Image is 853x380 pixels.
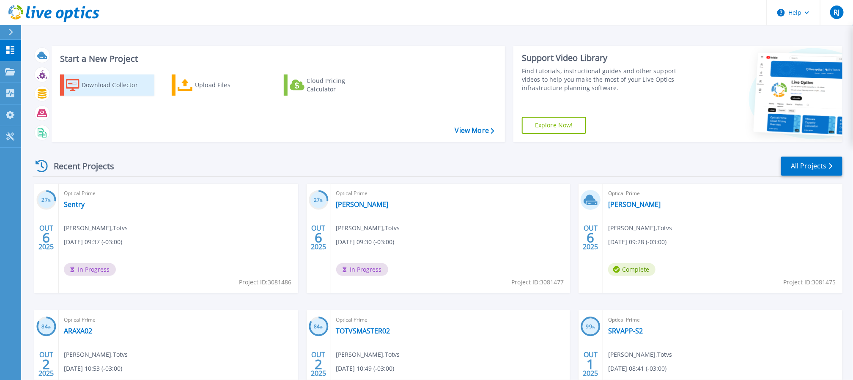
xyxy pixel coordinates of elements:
[583,349,599,380] div: OUT 2025
[781,157,842,176] a: All Projects
[36,322,56,332] h3: 84
[592,325,595,329] span: %
[64,364,122,373] span: [DATE] 10:53 (-03:00)
[64,327,92,335] a: ARAXA02
[320,325,323,329] span: %
[315,361,322,368] span: 2
[834,9,839,16] span: RJ
[336,350,400,359] span: [PERSON_NAME] , Totvs
[42,361,50,368] span: 2
[60,74,154,96] a: Download Collector
[64,189,293,198] span: Optical Prime
[336,223,400,233] span: [PERSON_NAME] , Totvs
[608,223,672,233] span: [PERSON_NAME] , Totvs
[336,200,389,209] a: [PERSON_NAME]
[82,77,149,94] div: Download Collector
[284,74,378,96] a: Cloud Pricing Calculator
[195,77,263,94] div: Upload Files
[64,315,293,325] span: Optical Prime
[38,222,54,253] div: OUT 2025
[336,189,565,198] span: Optical Prime
[522,52,690,63] div: Support Video Library
[522,67,690,92] div: Find tutorials, instructional guides and other support videos to help you make the most of your L...
[608,350,672,359] span: [PERSON_NAME] , Totvs
[587,234,595,241] span: 6
[583,222,599,253] div: OUT 2025
[48,198,51,203] span: %
[336,315,565,325] span: Optical Prime
[310,222,326,253] div: OUT 2025
[336,364,395,373] span: [DATE] 10:49 (-03:00)
[64,237,122,247] span: [DATE] 09:37 (-03:00)
[784,278,836,287] span: Project ID: 3081475
[315,234,322,241] span: 6
[608,200,661,209] a: [PERSON_NAME]
[60,54,494,63] h3: Start a New Project
[587,361,595,368] span: 1
[336,263,388,276] span: In Progress
[239,278,292,287] span: Project ID: 3081486
[608,263,656,276] span: Complete
[581,322,601,332] h3: 99
[511,278,564,287] span: Project ID: 3081477
[309,322,329,332] h3: 84
[455,127,494,135] a: View More
[64,200,85,209] a: Sentry
[608,237,666,247] span: [DATE] 09:28 (-03:00)
[336,327,390,335] a: TOTVSMASTER02
[64,350,128,359] span: [PERSON_NAME] , Totvs
[42,234,50,241] span: 6
[309,196,329,205] h3: 27
[608,364,666,373] span: [DATE] 08:41 (-03:00)
[522,117,586,134] a: Explore Now!
[336,237,395,247] span: [DATE] 09:30 (-03:00)
[48,325,51,329] span: %
[307,77,374,94] div: Cloud Pricing Calculator
[608,315,837,325] span: Optical Prime
[172,74,266,96] a: Upload Files
[608,189,837,198] span: Optical Prime
[310,349,326,380] div: OUT 2025
[608,327,643,335] a: SRVAPP-S2
[36,196,56,205] h3: 27
[64,223,128,233] span: [PERSON_NAME] , Totvs
[320,198,323,203] span: %
[33,156,126,176] div: Recent Projects
[38,349,54,380] div: OUT 2025
[64,263,116,276] span: In Progress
